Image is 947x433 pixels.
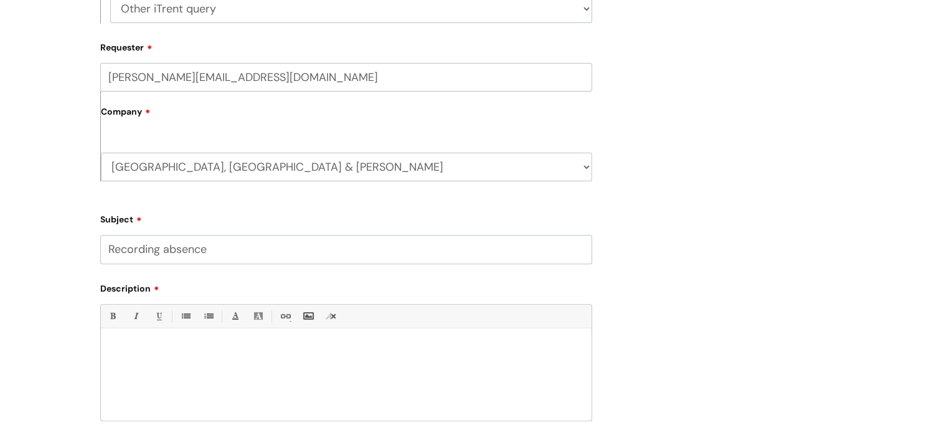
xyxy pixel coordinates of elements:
a: Link [277,308,293,324]
label: Requester [100,38,592,53]
a: Bold (Ctrl-B) [105,308,120,324]
a: Remove formatting (Ctrl-\) [323,308,339,324]
a: 1. Ordered List (Ctrl-Shift-8) [200,308,216,324]
label: Company [101,102,592,130]
input: Email [100,63,592,92]
a: Font Color [227,308,243,324]
a: Insert Image... [300,308,316,324]
a: • Unordered List (Ctrl-Shift-7) [177,308,193,324]
a: Underline(Ctrl-U) [151,308,166,324]
a: Back Color [250,308,266,324]
label: Description [100,279,592,294]
label: Subject [100,210,592,225]
a: Italic (Ctrl-I) [128,308,143,324]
